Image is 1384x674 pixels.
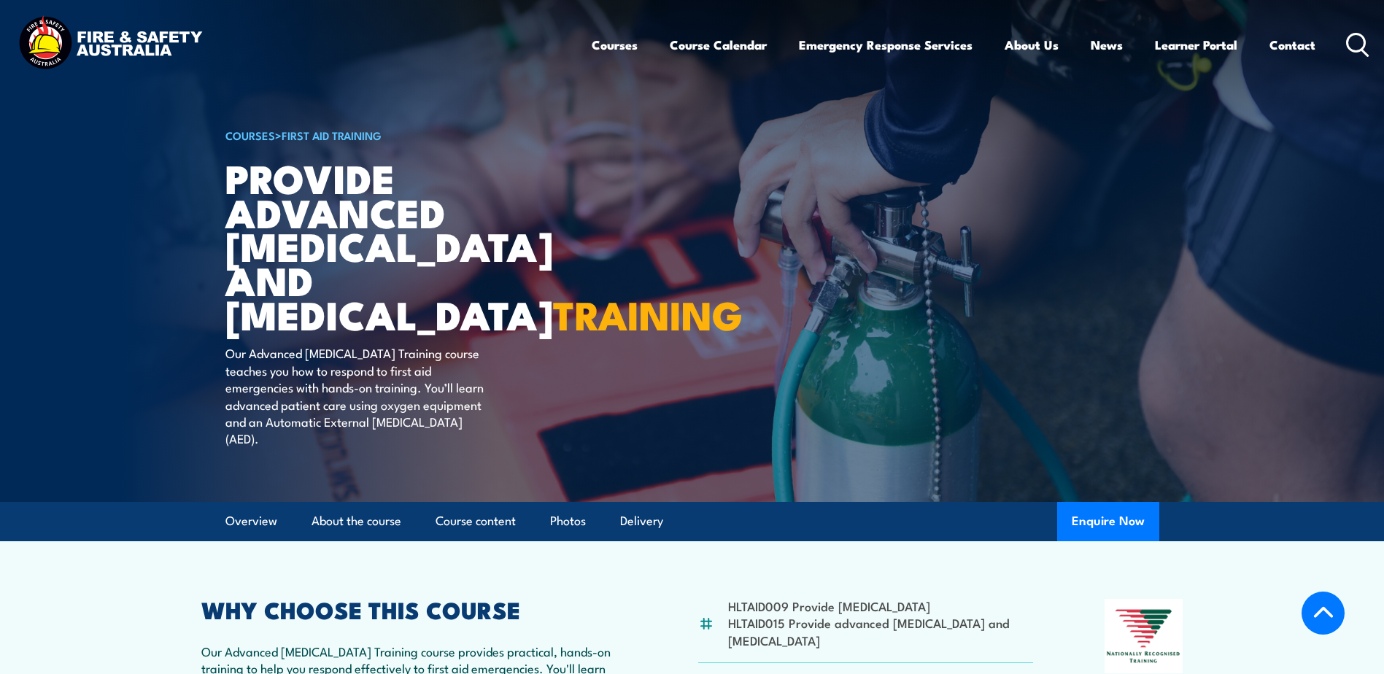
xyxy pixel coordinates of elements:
a: COURSES [225,127,275,143]
p: Our Advanced [MEDICAL_DATA] Training course teaches you how to respond to first aid emergencies w... [225,344,492,446]
a: First Aid Training [282,127,382,143]
h2: WHY CHOOSE THIS COURSE [201,599,627,619]
h1: Provide Advanced [MEDICAL_DATA] and [MEDICAL_DATA] [225,160,586,331]
a: Course Calendar [670,26,767,64]
a: Photos [550,502,586,541]
li: HLTAID009 Provide [MEDICAL_DATA] [728,597,1034,614]
a: Delivery [620,502,663,541]
a: Overview [225,502,277,541]
h6: > [225,126,586,144]
img: Nationally Recognised Training logo. [1105,599,1183,673]
li: HLTAID015 Provide advanced [MEDICAL_DATA] and [MEDICAL_DATA] [728,614,1034,648]
a: News [1091,26,1123,64]
a: Courses [592,26,638,64]
a: Course content [436,502,516,541]
a: About Us [1005,26,1059,64]
strong: TRAINING [553,283,743,344]
a: About the course [312,502,401,541]
a: Contact [1269,26,1315,64]
a: Learner Portal [1155,26,1237,64]
a: Emergency Response Services [799,26,973,64]
button: Enquire Now [1057,502,1159,541]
